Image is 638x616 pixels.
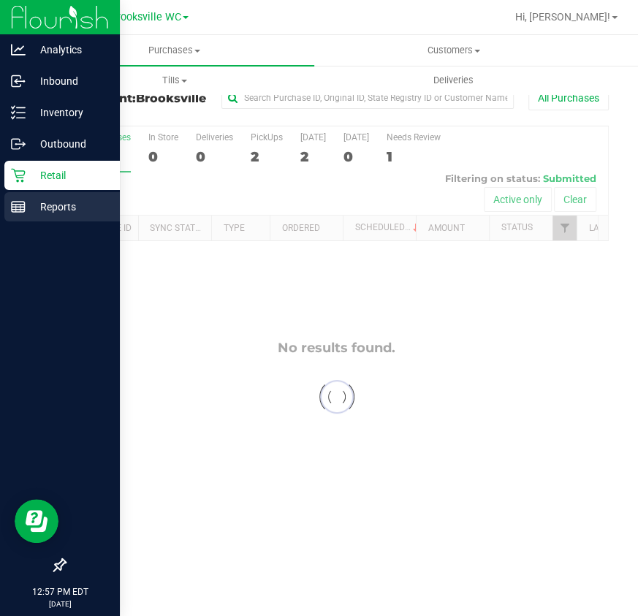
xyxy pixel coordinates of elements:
span: Tills [36,74,314,87]
span: Purchases [35,44,314,57]
p: Inbound [26,72,113,90]
span: Customers [315,44,593,57]
p: Analytics [26,41,113,58]
p: Outbound [26,135,113,153]
span: Deliveries [414,74,493,87]
p: Inventory [26,104,113,121]
a: Purchases [35,35,314,66]
inline-svg: Retail [11,168,26,183]
p: 12:57 PM EDT [7,585,113,598]
input: Search Purchase ID, Original ID, State Registry ID or Customer Name... [221,87,514,109]
inline-svg: Outbound [11,137,26,151]
a: Customers [314,35,593,66]
span: Hi, [PERSON_NAME]! [515,11,610,23]
inline-svg: Inbound [11,74,26,88]
a: Tills [35,65,314,96]
inline-svg: Reports [11,199,26,214]
p: [DATE] [7,598,113,609]
inline-svg: Analytics [11,42,26,57]
p: Reports [26,198,113,216]
inline-svg: Inventory [11,105,26,120]
iframe: Resource center [15,499,58,543]
button: All Purchases [528,85,609,110]
h3: Purchase Fulfillment: [64,79,221,118]
a: Deliveries [314,65,593,96]
span: Brooksville WC [110,11,181,23]
p: Retail [26,167,113,184]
